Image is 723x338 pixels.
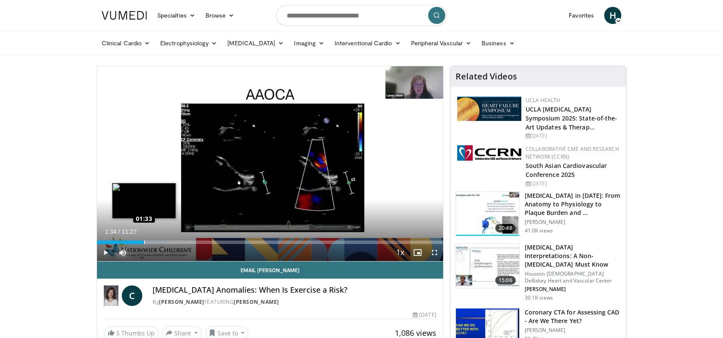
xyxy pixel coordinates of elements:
[526,145,619,160] a: Collaborative CME and Research Network (CCRN)
[102,11,147,20] img: VuMedi Logo
[153,285,436,295] h4: [MEDICAL_DATA] Anomalies: When Is Exercise a Risk?
[159,298,204,306] a: [PERSON_NAME]
[526,105,617,131] a: UCLA [MEDICAL_DATA] Symposium 2025: State-of-the-Art Updates & Therap…
[234,298,279,306] a: [PERSON_NAME]
[222,35,289,52] a: [MEDICAL_DATA]
[456,71,517,82] h4: Related Videos
[97,241,443,244] div: Progress Bar
[525,191,621,217] h3: [MEDICAL_DATA] in [DATE]: From Anatomy to Physiology to Plaque Burden and …
[526,180,619,188] div: [DATE]
[104,285,118,306] img: Dr. Corey Stiver
[152,7,200,24] a: Specialties
[457,97,521,121] img: 0682476d-9aca-4ba2-9755-3b180e8401f5.png.150x105_q85_autocrop_double_scale_upscale_version-0.2.png
[200,7,240,24] a: Browse
[118,228,120,235] span: /
[476,35,520,52] a: Business
[525,286,621,293] p: [PERSON_NAME]
[456,192,519,236] img: 823da73b-7a00-425d-bb7f-45c8b03b10c3.150x105_q85_crop-smart_upscale.jpg
[122,285,142,306] a: C
[564,7,599,24] a: Favorites
[114,244,131,261] button: Mute
[97,262,443,279] a: Email [PERSON_NAME]
[525,243,621,269] h3: [MEDICAL_DATA] Interpretations: A Non-[MEDICAL_DATA] Must Know
[526,97,561,104] a: UCLA Health
[392,244,409,261] button: Playback Rate
[413,311,436,319] div: [DATE]
[97,35,155,52] a: Clinical Cardio
[456,191,621,237] a: 20:48 [MEDICAL_DATA] in [DATE]: From Anatomy to Physiology to Plaque Burden and … [PERSON_NAME] 4...
[456,243,621,301] a: 15:06 [MEDICAL_DATA] Interpretations: A Non-[MEDICAL_DATA] Must Know Houston [DEMOGRAPHIC_DATA] D...
[409,244,426,261] button: Enable picture-in-picture mode
[116,329,120,337] span: 5
[276,5,447,26] input: Search topics, interventions
[525,227,553,234] p: 41.0K views
[525,219,621,226] p: [PERSON_NAME]
[525,270,621,284] p: Houston [DEMOGRAPHIC_DATA] DeBakey Heart and Vascular Center
[526,162,607,179] a: South Asian Cardiovascular Conference 2025
[395,328,436,338] span: 1,086 views
[97,66,443,262] video-js: Video Player
[329,35,406,52] a: Interventional Cardio
[153,298,436,306] div: By FEATURING
[457,145,521,161] img: a04ee3ba-8487-4636-b0fb-5e8d268f3737.png.150x105_q85_autocrop_double_scale_upscale_version-0.2.png
[122,228,137,235] span: 11:27
[97,244,114,261] button: Play
[604,7,621,24] a: H
[525,294,553,301] p: 30.1K views
[456,244,519,288] img: 59f69555-d13b-4130-aa79-5b0c1d5eebbb.150x105_q85_crop-smart_upscale.jpg
[495,276,516,285] span: 15:06
[495,224,516,232] span: 20:48
[289,35,329,52] a: Imaging
[426,244,443,261] button: Fullscreen
[525,308,621,325] h3: Coronary CTA for Assessing CAD - Are We There Yet?
[406,35,476,52] a: Peripheral Vascular
[112,183,176,219] img: image.jpeg
[525,327,621,334] p: [PERSON_NAME]
[105,228,116,235] span: 1:34
[155,35,222,52] a: Electrophysiology
[526,132,619,140] div: [DATE]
